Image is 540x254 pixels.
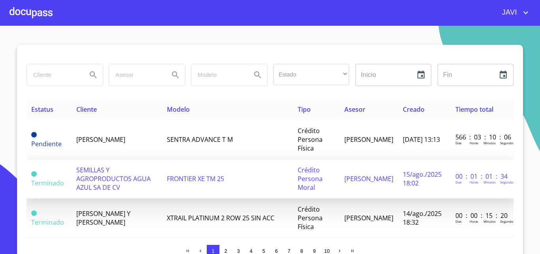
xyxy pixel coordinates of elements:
span: Pendiente [31,132,37,138]
button: Search [84,65,103,84]
span: 7 [287,248,290,254]
p: Horas [470,141,478,145]
p: 566 : 03 : 10 : 06 [455,133,509,141]
p: 00 : 01 : 01 : 34 [455,172,509,181]
span: 9 [313,248,315,254]
span: [DATE] 13:13 [403,135,440,144]
p: Dias [455,180,462,184]
span: XTRAIL PLATINUM 2 ROW 25 SIN ACC [167,214,274,222]
span: 1 [211,248,214,254]
p: Horas [470,219,478,223]
span: Crédito Persona Física [298,126,323,153]
span: Terminado [31,179,64,187]
input: search [27,64,81,86]
span: [PERSON_NAME] [76,135,125,144]
span: [PERSON_NAME] [344,214,393,222]
input: search [191,64,245,86]
span: Creado [403,105,425,114]
span: 2 [224,248,227,254]
span: Estatus [31,105,53,114]
span: FRONTIER XE TM 25 [167,174,224,183]
button: Search [248,65,267,84]
span: 14/ago./2025 18:32 [403,209,442,227]
span: 10 [324,248,330,254]
span: Asesor [344,105,365,114]
button: account of current user [496,6,531,19]
span: Terminado [31,171,37,177]
p: Minutos [483,180,496,184]
span: Tipo [298,105,311,114]
span: Tiempo total [455,105,493,114]
p: Segundos [500,141,515,145]
span: SEMILLAS Y AGROPRODUCTOS AGUA AZUL SA DE CV [76,166,151,192]
input: search [109,64,163,86]
span: Crédito Persona Moral [298,166,323,192]
span: JAVI [496,6,521,19]
span: 6 [275,248,278,254]
span: Cliente [76,105,97,114]
p: 00 : 00 : 15 : 20 [455,211,509,220]
span: Modelo [167,105,190,114]
span: Terminado [31,210,37,216]
span: Crédito Persona Física [298,205,323,231]
p: Segundos [500,219,515,223]
p: Minutos [483,141,496,145]
span: 15/ago./2025 18:02 [403,170,442,187]
span: [PERSON_NAME] [344,135,393,144]
span: 4 [249,248,252,254]
span: 3 [237,248,240,254]
p: Dias [455,141,462,145]
p: Dias [455,219,462,223]
span: Pendiente [31,139,62,148]
button: Search [166,65,185,84]
span: [PERSON_NAME] [344,174,393,183]
div: ​ [273,64,349,85]
p: Segundos [500,180,515,184]
span: 5 [262,248,265,254]
span: SENTRA ADVANCE T M [167,135,233,144]
p: Minutos [483,219,496,223]
p: Horas [470,180,478,184]
span: Terminado [31,218,64,227]
span: [PERSON_NAME] Y [PERSON_NAME] [76,209,130,227]
span: 8 [300,248,303,254]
